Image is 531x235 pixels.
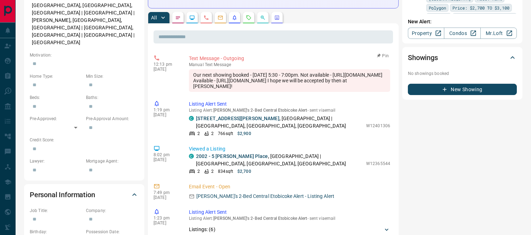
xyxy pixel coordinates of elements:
p: Lawyer: [30,158,82,164]
p: Job Title: [30,207,82,214]
p: 2 [211,130,214,137]
p: 8:02 pm [154,152,178,157]
p: [DATE] [154,112,178,117]
p: Listing Alert Sent [189,208,390,216]
p: 2 [197,130,200,137]
div: Our next showing booked - [DATE] 5:30 - 7:00pm. Not available - [URL][DOMAIN_NAME] Available - [U... [189,69,390,92]
p: [DATE] [154,195,178,200]
p: 766 sqft [218,130,233,137]
p: W12401306 [366,123,390,129]
div: Showings [408,49,517,66]
span: [PERSON_NAME]'s 2-Bed Central Etobicoke Alert [213,216,307,221]
a: 2002 - 5 [PERSON_NAME] Place [196,153,268,159]
p: Listing Alert : - sent via email [189,216,390,221]
p: , [GEOGRAPHIC_DATA] | [GEOGRAPHIC_DATA], [GEOGRAPHIC_DATA], [GEOGRAPHIC_DATA] [196,153,363,168]
span: Polygon [429,4,446,11]
p: $2,900 [237,130,251,137]
a: Mr.Loft [480,28,517,39]
p: Baths: [86,94,139,101]
span: Price: $2,700 TO $3,100 [452,4,509,11]
svg: Listing Alerts [232,15,237,20]
button: New Showing [408,84,517,95]
p: , [GEOGRAPHIC_DATA] | [GEOGRAPHIC_DATA], [GEOGRAPHIC_DATA], [GEOGRAPHIC_DATA] [196,115,363,130]
svg: Notes [175,15,181,20]
p: 2 [197,168,200,175]
span: For Rent [429,13,449,20]
p: Text Message [189,62,390,67]
p: Home Type: [30,73,82,80]
a: Condos [444,28,480,39]
span: [PERSON_NAME]'s 2-Bed Central Etobicoke Alert [213,108,307,113]
p: [DATE] [154,67,178,72]
button: Pin [373,53,393,59]
div: condos.ca [189,116,194,121]
svg: Calls [203,15,209,20]
p: Min Size: [86,73,139,80]
a: Property [408,28,444,39]
p: Text Message - Outgoing [189,55,390,62]
p: All [151,15,157,20]
p: New Alert: [408,18,517,25]
p: W12365544 [366,160,390,167]
p: Credit Score: [30,137,139,143]
p: 2 [211,168,214,175]
span: manual [189,62,204,67]
h2: Personal Information [30,189,95,200]
p: [DATE] [154,157,178,162]
p: 1:23 pm [154,216,178,221]
svg: Agent Actions [274,15,280,20]
p: Email Event - Open [189,183,390,190]
svg: Lead Browsing Activity [189,15,195,20]
p: Possession Date: [86,229,139,235]
span: Beds: 2BD, 2+1BD OR 3BD+ [455,13,514,20]
p: Pre-Approval Amount: [86,116,139,122]
p: Birthday: [30,229,82,235]
h2: Showings [408,52,438,63]
p: 834 sqft [218,168,233,175]
p: Company: [86,207,139,214]
a: [STREET_ADDRESS][PERSON_NAME] [196,116,279,121]
p: [PERSON_NAME]'s 2-Bed Central Etobicoke Alert - Listing Alert [196,193,334,200]
p: Listing Alert Sent [189,100,390,108]
p: $2,700 [237,168,251,175]
p: Listings: ( 6 ) [189,226,215,233]
div: condos.ca [189,154,194,159]
svg: Emails [218,15,223,20]
svg: Requests [246,15,252,20]
p: Listing Alert : - sent via email [189,108,390,113]
p: [DATE] [154,221,178,225]
p: Beds: [30,94,82,101]
p: Mortgage Agent: [86,158,139,164]
p: 7:49 pm [154,190,178,195]
svg: Opportunities [260,15,266,20]
p: 1:19 pm [154,107,178,112]
div: Personal Information [30,186,139,203]
p: Pre-Approved: [30,116,82,122]
p: Viewed a Listing [189,145,390,153]
p: 12:13 pm [154,62,178,67]
p: No showings booked [408,70,517,77]
p: Motivation: [30,52,139,58]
